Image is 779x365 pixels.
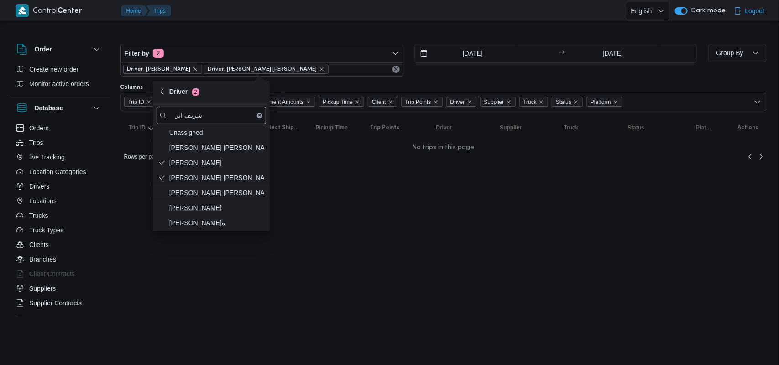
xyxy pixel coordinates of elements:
[261,124,299,131] span: Collect Shipment Amounts
[16,103,102,113] button: Database
[120,84,143,91] label: Columns
[13,77,106,91] button: Monitor active orders
[153,49,164,58] span: 2 active filters
[235,97,315,107] span: Collect Shipment Amounts
[16,4,29,17] img: X8yXhbKr1z7QwAAAABJRU5ErkJggg==
[169,142,264,153] span: [PERSON_NAME] [PERSON_NAME]
[193,67,198,72] button: remove selected entity
[624,120,684,135] button: Status
[13,179,106,194] button: Drivers
[58,8,83,15] b: Center
[29,166,86,177] span: Location Categories
[556,97,571,107] span: Status
[146,5,171,16] button: Trips
[552,97,583,107] span: Status
[29,137,43,148] span: Trips
[120,144,767,151] center: No trips in this page
[506,99,512,105] button: Remove Supplier from selection in this group
[35,44,52,55] h3: Order
[560,120,615,135] button: Truck
[9,121,110,318] div: Database
[13,62,106,77] button: Create new order
[436,124,452,131] span: Driver
[446,97,476,107] span: Driver
[29,78,89,89] span: Monitor active orders
[13,237,106,252] button: Clients
[146,99,152,105] button: Remove Trip ID from selection in this group
[127,65,191,73] span: Driver: [PERSON_NAME]
[738,124,758,131] span: Actions
[257,113,262,118] button: Clear input
[13,252,106,267] button: Branches
[754,98,761,106] button: Open list of options
[519,97,549,107] span: Truck
[128,97,145,107] span: Trip ID
[208,65,317,73] span: Driver: [PERSON_NAME] [PERSON_NAME]
[13,135,106,150] button: Trips
[153,81,270,103] button: Driver2
[29,225,63,236] span: Truck Types
[13,121,106,135] button: Orders
[29,239,49,250] span: Clients
[29,195,57,206] span: Locations
[731,2,769,20] button: Logout
[371,124,400,131] span: Trip Points
[13,165,106,179] button: Location Categories
[391,64,402,75] button: Remove
[628,124,645,131] span: Status
[13,310,106,325] button: Devices
[539,99,544,105] button: Remove Truck from selection in this group
[316,124,348,131] span: Pickup Time
[613,99,618,105] button: Remove Platform from selection in this group
[500,124,522,131] span: Supplier
[523,97,537,107] span: Truck
[125,48,149,59] span: Filter by
[693,120,716,135] button: Platform
[696,124,713,131] span: Platform
[123,65,202,74] span: Driver: شريف ابراهيم عبده ابراهيم
[745,5,765,16] span: Logout
[13,296,106,310] button: Supplier Contracts
[169,157,264,168] span: [PERSON_NAME]
[29,298,82,308] span: Supplier Contracts
[13,281,106,296] button: Suppliers
[169,127,264,138] span: Unassigned
[29,254,56,265] span: Branches
[29,123,49,134] span: Orders
[169,187,264,198] span: [PERSON_NAME] [PERSON_NAME]
[306,99,311,105] button: Remove Collect Shipment Amounts from selection in this group
[16,44,102,55] button: Order
[573,99,579,105] button: Remove Status from selection in this group
[192,88,199,96] span: 2
[450,97,465,107] span: Driver
[29,152,65,163] span: live Tracking
[586,97,622,107] span: Platform
[13,267,106,281] button: Client Contracts
[29,283,56,294] span: Suppliers
[29,268,75,279] span: Client Contracts
[388,99,393,105] button: Remove Client from selection in this group
[121,5,148,16] button: Home
[497,120,551,135] button: Supplier
[13,194,106,208] button: Locations
[745,151,756,162] button: Previous page
[9,62,110,95] div: Order
[415,44,518,62] input: Press the down key to open a popover containing a calendar.
[13,208,106,223] button: Trucks
[29,181,49,192] span: Drivers
[204,65,329,74] span: Driver: شريف ابراهيم احمد ابراهيم
[147,124,155,131] svg: Sorted in descending order
[568,44,659,62] input: Press the down key to open a popover containing a calendar.
[125,120,162,135] button: Trip IDSorted in descending order
[29,312,52,323] span: Devices
[124,151,168,162] span: Rows per page : 10
[129,124,146,131] span: Trip ID; Sorted in descending order
[433,120,487,135] button: Driver
[688,7,726,15] span: Dark mode
[368,97,397,107] span: Client
[564,124,579,131] span: Truck
[372,97,386,107] span: Client
[240,97,304,107] span: Collect Shipment Amounts
[121,44,403,62] button: Filter by2 active filters
[312,120,358,135] button: Pickup Time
